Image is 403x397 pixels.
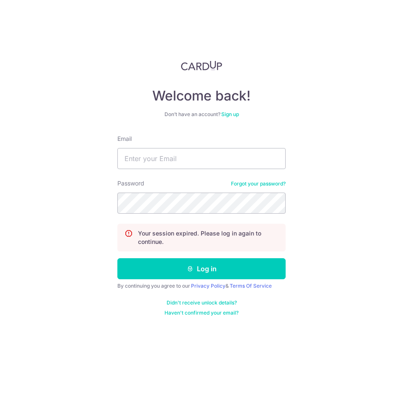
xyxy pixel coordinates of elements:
[167,299,237,306] a: Didn't receive unlock details?
[117,179,144,188] label: Password
[231,180,286,187] a: Forgot your password?
[164,310,239,316] a: Haven't confirmed your email?
[191,283,225,289] a: Privacy Policy
[117,87,286,104] h4: Welcome back!
[138,229,278,246] p: Your session expired. Please log in again to continue.
[117,283,286,289] div: By continuing you agree to our &
[230,283,272,289] a: Terms Of Service
[117,111,286,118] div: Don’t have an account?
[221,111,239,117] a: Sign up
[117,148,286,169] input: Enter your Email
[117,258,286,279] button: Log in
[181,61,222,71] img: CardUp Logo
[117,135,132,143] label: Email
